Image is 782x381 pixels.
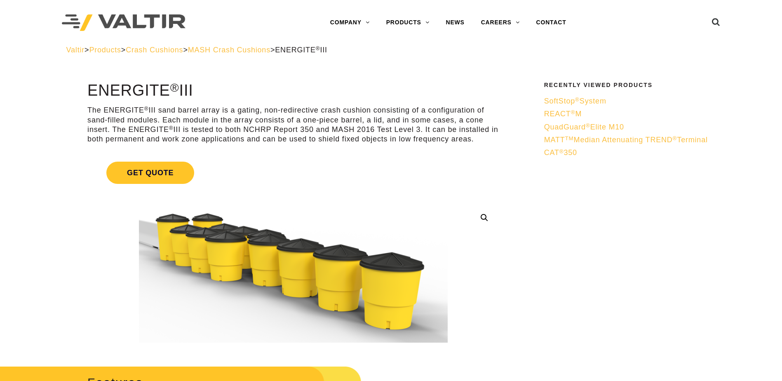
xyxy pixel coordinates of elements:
h2: Recently Viewed Products [544,82,711,88]
a: COMPANY [322,14,378,31]
span: CAT 350 [544,148,577,157]
span: SoftStop System [544,97,606,105]
span: Get Quote [106,162,194,184]
a: Valtir [66,46,85,54]
sup: TM [565,135,574,141]
a: Products [89,46,121,54]
a: MASH Crash Cushions [188,46,270,54]
sup: ® [169,125,174,131]
sup: ® [575,96,580,103]
a: MATTTMMedian Attenuating TREND®Terminal [544,135,711,145]
h1: ENERGITE III [87,82,499,99]
a: CAT®350 [544,148,711,158]
a: NEWS [438,14,473,31]
a: Crash Cushions [126,46,183,54]
a: PRODUCTS [378,14,438,31]
a: REACT®M [544,109,711,119]
sup: ® [586,122,590,129]
sup: ® [571,109,575,115]
span: ENERGITE III [275,46,327,54]
a: SoftStop®System [544,96,711,106]
sup: ® [673,135,677,141]
span: REACT M [544,110,582,118]
sup: ® [170,81,179,94]
sup: ® [559,148,564,155]
p: The ENERGITE III sand barrel array is a gating, non-redirective crash cushion consisting of a con... [87,106,499,144]
span: MATT Median Attenuating TREND Terminal [544,136,708,144]
a: QuadGuard®Elite M10 [544,122,711,132]
a: CAREERS [473,14,528,31]
span: QuadGuard Elite M10 [544,123,624,131]
a: CONTACT [528,14,575,31]
img: Valtir [62,14,186,31]
div: > > > > [66,45,716,55]
a: Get Quote [87,152,499,194]
sup: ® [144,106,149,112]
sup: ® [316,45,320,52]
